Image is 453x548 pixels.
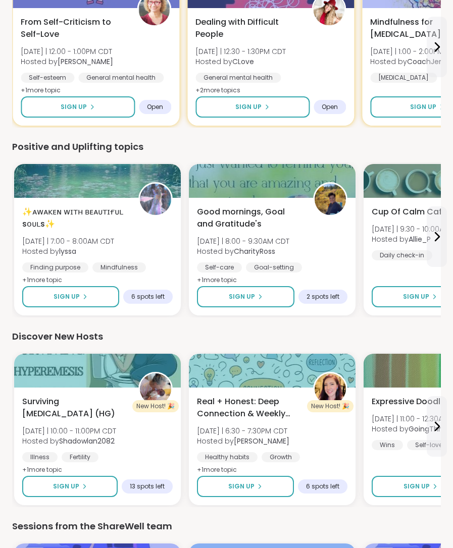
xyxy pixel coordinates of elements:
span: Sign Up [54,292,80,301]
span: Expressive Doodles [372,396,450,408]
span: [DATE] | 7:00 - 8:00AM CDT [22,236,114,246]
div: Healthy habits [197,452,258,462]
button: Sign Up [197,286,294,307]
span: Hosted by [22,436,116,446]
button: Sign Up [22,286,119,307]
span: [DATE] | 12:30 - 1:30PM CDT [195,46,286,57]
span: Sign Up [410,102,436,112]
span: [DATE] | 8:00 - 9:30AM CDT [197,236,289,246]
img: Shadowlan2082 [140,373,171,405]
div: Wins [372,440,403,450]
div: Self-esteem [21,73,74,83]
b: [PERSON_NAME] [234,436,289,446]
span: [DATE] | 6:30 - 7:30PM CDT [197,426,289,436]
b: lyssa [59,246,76,256]
span: Sign Up [404,482,430,491]
span: 2 spots left [307,293,339,301]
div: Discover New Hosts [12,330,441,344]
b: Shadowlan2082 [59,436,115,446]
div: Fertility [62,452,98,462]
button: Sign Up [21,96,135,118]
button: Sign Up [197,476,294,497]
span: Surviving [MEDICAL_DATA] (HG) [22,396,127,420]
div: Positive and Uplifting topics [12,140,441,154]
span: Cup Of Calm Cafe [372,206,447,218]
span: Sign Up [229,292,255,301]
span: Hosted by [197,436,289,446]
span: Sign Up [61,102,87,112]
span: Open [322,103,338,111]
div: Self-care [197,262,242,272]
span: Hosted by [195,57,286,67]
div: Self-love [407,440,450,450]
span: Good mornings, Goal and Gratitude's [197,206,302,230]
div: Daily check-in [372,250,432,260]
span: [DATE] | 12:00 - 1:00PM CDT [21,46,113,57]
span: Hosted by [21,57,113,67]
span: [DATE] | 10:00 - 11:00PM CDT [22,426,116,436]
b: GoingThruIt [409,424,450,434]
b: Allie_P [409,234,431,244]
span: 6 spots left [131,293,165,301]
b: [PERSON_NAME] [58,57,113,67]
button: Sign Up [22,476,118,497]
button: Sign Up [195,96,310,118]
div: General mental health [78,73,164,83]
span: Sign Up [228,482,255,491]
div: General mental health [195,73,281,83]
img: CharityRoss [315,184,346,215]
span: 6 spots left [306,482,339,490]
span: Dealing with Difficult People [195,16,300,40]
span: Hosted by [197,246,289,256]
b: CLove [232,57,254,67]
div: Sessions from the ShareWell team [12,519,441,533]
span: 13 spots left [130,482,165,490]
img: Charlie_Lovewitch [315,373,346,405]
span: ✨ᴀᴡᴀᴋᴇɴ ᴡɪᴛʜ ʙᴇᴀᴜᴛɪғᴜʟ sᴏᴜʟs✨ [22,206,127,230]
span: Hosted by [22,246,114,256]
span: Sign Up [53,482,79,491]
div: Goal-setting [246,262,302,272]
span: Real + Honest: Deep Connection & Weekly Intentions [197,396,302,420]
span: Sign Up [403,292,429,301]
div: New Host! 🎉 [132,400,179,412]
img: lyssa [140,184,171,215]
div: Illness [22,452,58,462]
span: From Self-Criticism to Self-Love [21,16,126,40]
span: Open [147,103,163,111]
div: New Host! 🎉 [307,400,354,412]
div: Finding purpose [22,262,88,272]
div: [MEDICAL_DATA] [370,73,437,83]
b: CharityRoss [234,246,275,256]
div: Growth [262,452,300,462]
div: Mindfulness [92,262,146,272]
span: Sign Up [235,102,262,112]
